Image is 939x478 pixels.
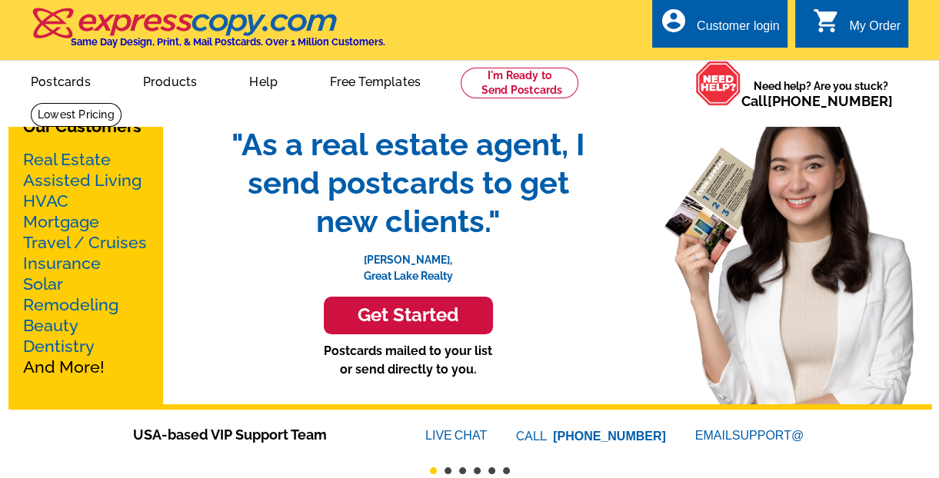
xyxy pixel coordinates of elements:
[23,337,95,356] a: Dentistry
[474,467,481,474] button: 4 of 6
[697,19,780,41] div: Customer login
[768,93,893,109] a: [PHONE_NUMBER]
[553,430,666,443] a: [PHONE_NUMBER]
[695,61,741,106] img: help
[732,427,806,445] font: SUPPORT@
[118,62,222,98] a: Products
[503,467,510,474] button: 6 of 6
[305,62,445,98] a: Free Templates
[23,233,147,252] a: Travel / Cruises
[216,241,601,284] p: [PERSON_NAME], Great Lake Realty
[516,427,549,446] font: CALL
[23,212,99,231] a: Mortgage
[23,171,142,190] a: Assisted Living
[695,429,806,442] a: EMAILSUPPORT@
[216,125,601,241] span: "As a real estate agent, I send postcards to get new clients."
[23,191,68,211] a: HVAC
[23,254,101,273] a: Insurance
[812,17,901,36] a: shopping_cart My Order
[343,304,474,327] h3: Get Started
[425,427,455,445] font: LIVE
[216,297,601,334] a: Get Started
[71,36,385,48] h4: Same Day Design, Print, & Mail Postcards. Over 1 Million Customers.
[216,342,601,379] p: Postcards mailed to your list or send directly to you.
[425,429,487,442] a: LIVECHAT
[23,150,111,169] a: Real Estate
[445,467,451,474] button: 2 of 6
[23,274,63,294] a: Solar
[812,7,840,35] i: shopping_cart
[6,62,115,98] a: Postcards
[133,424,379,445] span: USA-based VIP Support Team
[660,7,688,35] i: account_circle
[660,17,780,36] a: account_circle Customer login
[488,467,495,474] button: 5 of 6
[225,62,302,98] a: Help
[741,93,893,109] span: Call
[849,19,901,41] div: My Order
[741,78,901,109] span: Need help? Are you stuck?
[459,467,466,474] button: 3 of 6
[23,316,78,335] a: Beauty
[31,18,385,48] a: Same Day Design, Print, & Mail Postcards. Over 1 Million Customers.
[430,467,437,474] button: 1 of 6
[23,149,148,377] p: And More!
[23,295,118,314] a: Remodeling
